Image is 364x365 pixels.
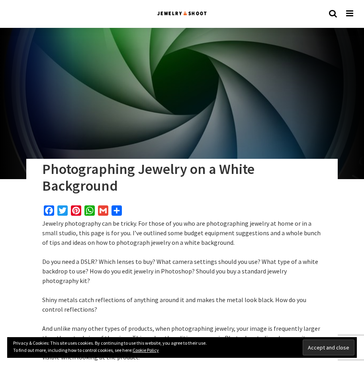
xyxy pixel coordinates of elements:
a: Share [110,205,123,219]
a: Gmail [96,205,110,219]
p: Shiny metals catch reflections of anything around it and makes the metal look black. How do you c... [42,295,322,314]
img: Jewelry Photographer Bay Area - San Francisco | Nationwide via Mail [157,11,207,16]
p: Do you need a DSLR? Which lenses to buy? What camera settings should you use? What type of a whit... [42,257,322,285]
p: Jewelry photography can be tricky. For those of you who are photographing jewelry at home or in a... [42,219,322,247]
p: And unlike many other types of products, when photographing jewelry, your image is frequently lar... [42,324,322,362]
input: Accept and close [303,340,354,355]
div: Privacy & Cookies: This site uses cookies. By continuing to use this website, you agree to their ... [7,337,357,358]
a: Cookie Policy [133,347,159,353]
a: Pinterest [69,205,83,219]
a: Facebook [42,205,56,219]
h1: Photographing Jewelry on a White Background [42,161,322,194]
a: Twitter [56,205,69,219]
a: WhatsApp [83,205,96,219]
